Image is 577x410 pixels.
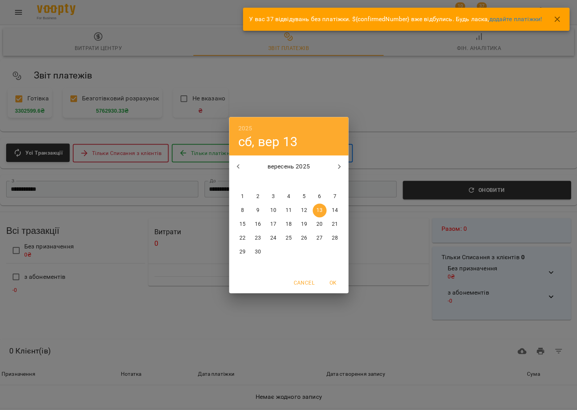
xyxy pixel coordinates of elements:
p: 23 [254,234,261,242]
p: 9 [256,207,259,214]
p: 3 [271,193,274,200]
p: 8 [241,207,244,214]
p: 21 [331,220,338,228]
button: 3 [266,190,280,203]
a: додайте платіжки! [489,15,542,23]
button: 8 [236,203,249,217]
button: 14 [328,203,342,217]
button: 12 [297,203,311,217]
p: 13 [316,207,322,214]
p: 2 [256,193,259,200]
p: 24 [270,234,276,242]
p: 30 [254,248,261,256]
button: 21 [328,217,342,231]
button: 11 [282,203,296,217]
span: нд [328,178,342,186]
button: 6 [313,190,326,203]
button: 20 [313,217,326,231]
button: 24 [266,231,280,245]
span: сб [313,178,326,186]
p: 28 [331,234,338,242]
p: 22 [239,234,245,242]
p: 19 [301,220,307,228]
button: 25 [282,231,296,245]
button: 18 [282,217,296,231]
button: сб, вер 13 [238,134,298,150]
p: 26 [301,234,307,242]
p: 11 [285,207,291,214]
p: 7 [333,193,336,200]
p: 17 [270,220,276,228]
p: 5 [302,193,305,200]
p: 27 [316,234,322,242]
button: 26 [297,231,311,245]
button: 23 [251,231,265,245]
span: пт [297,178,311,186]
span: чт [282,178,296,186]
p: 29 [239,248,245,256]
span: Cancel [293,278,314,287]
button: 30 [251,245,265,259]
p: 25 [285,234,291,242]
button: 4 [282,190,296,203]
p: 1 [241,193,244,200]
p: 20 [316,220,322,228]
button: 10 [266,203,280,217]
button: OK [321,276,345,290]
p: 16 [254,220,261,228]
button: 5 [297,190,311,203]
button: 13 [313,203,326,217]
span: пн [236,178,249,186]
p: 10 [270,207,276,214]
button: 17 [266,217,280,231]
button: 1 [236,190,249,203]
span: ср [266,178,280,186]
span: OK [324,278,342,287]
p: 12 [301,207,307,214]
button: 15 [236,217,249,231]
button: Cancel [290,276,317,290]
button: 9 [251,203,265,217]
button: 7 [328,190,342,203]
p: вересень 2025 [247,162,330,171]
p: 15 [239,220,245,228]
button: 2025 [238,123,253,134]
button: 2 [251,190,265,203]
p: 6 [318,193,321,200]
button: 22 [236,231,249,245]
button: 27 [313,231,326,245]
button: 28 [328,231,342,245]
button: 16 [251,217,265,231]
span: вт [251,178,265,186]
p: У вас 37 відвідувань без платіжки. ${confirmedNumber} вже відбулись. Будь ласка, [249,15,542,24]
p: 14 [331,207,338,214]
p: 4 [287,193,290,200]
p: 18 [285,220,291,228]
button: 19 [297,217,311,231]
button: 29 [236,245,249,259]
